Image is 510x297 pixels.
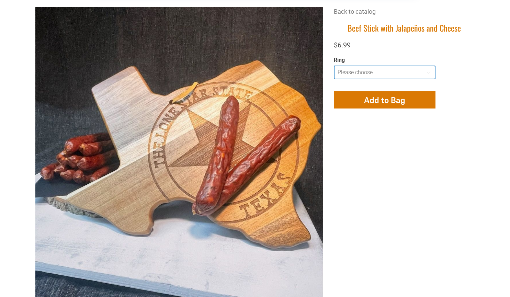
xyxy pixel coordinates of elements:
[364,95,405,105] span: Add to Bag
[334,7,475,23] div: Breadcrumbs
[334,41,351,49] span: $6.99
[334,91,435,108] button: Add to Bag
[334,57,435,64] div: Ring
[334,23,475,33] h1: Beef Stick with Jalapeños and Cheese
[334,8,376,15] a: Back to catalog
